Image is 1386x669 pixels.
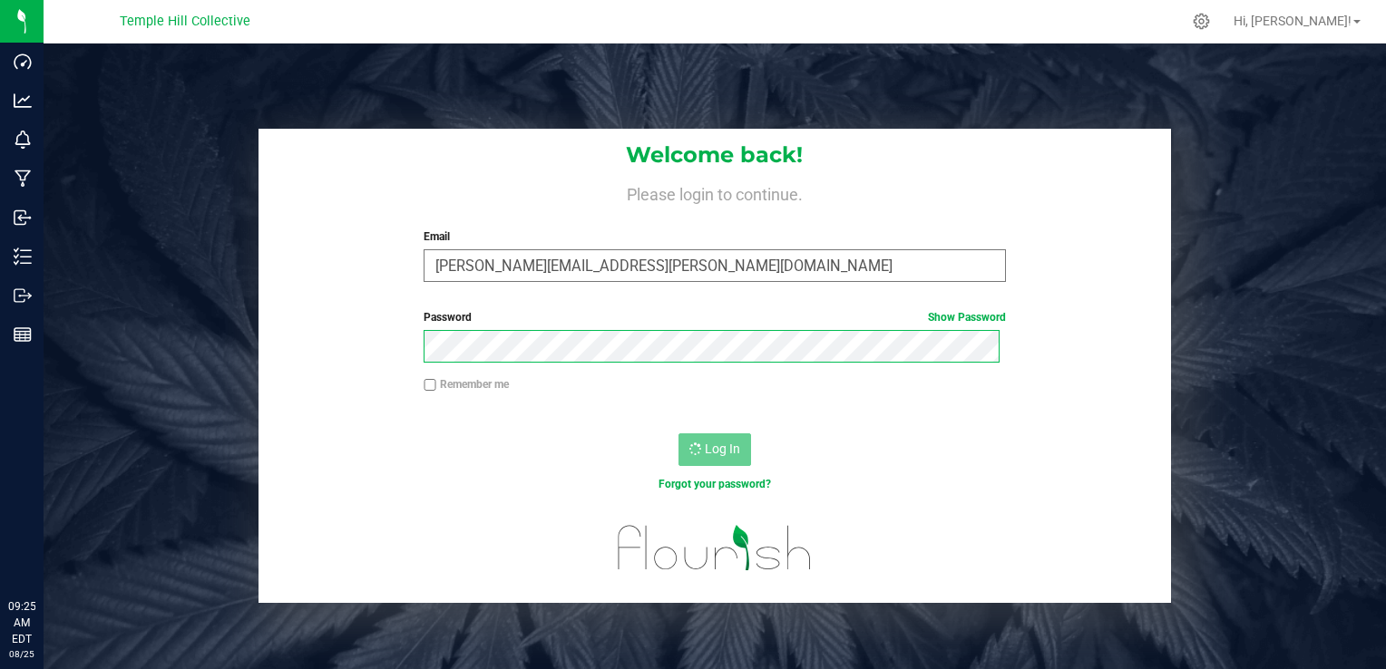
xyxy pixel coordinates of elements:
[424,376,509,393] label: Remember me
[659,478,771,490] a: Forgot your password?
[8,647,35,661] p: 08/25
[14,208,32,227] inline-svg: Inbound
[678,433,751,466] button: Log In
[424,228,1005,245] label: Email
[600,511,829,585] img: flourish_logo.svg
[14,325,32,344] inline-svg: Reports
[14,247,32,266] inline-svg: Inventory
[1234,14,1352,28] span: Hi, [PERSON_NAME]!
[14,170,32,188] inline-svg: Manufacturing
[259,181,1172,203] h4: Please login to continue.
[14,286,32,305] inline-svg: Outbound
[120,14,250,29] span: Temple Hill Collective
[8,598,35,647] p: 09:25 AM EDT
[424,379,436,392] input: Remember me
[1190,13,1213,30] div: Manage settings
[14,92,32,110] inline-svg: Analytics
[705,441,740,456] span: Log In
[14,131,32,149] inline-svg: Monitoring
[259,143,1172,167] h1: Welcome back!
[14,53,32,71] inline-svg: Dashboard
[928,311,1006,324] a: Show Password
[424,311,472,324] span: Password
